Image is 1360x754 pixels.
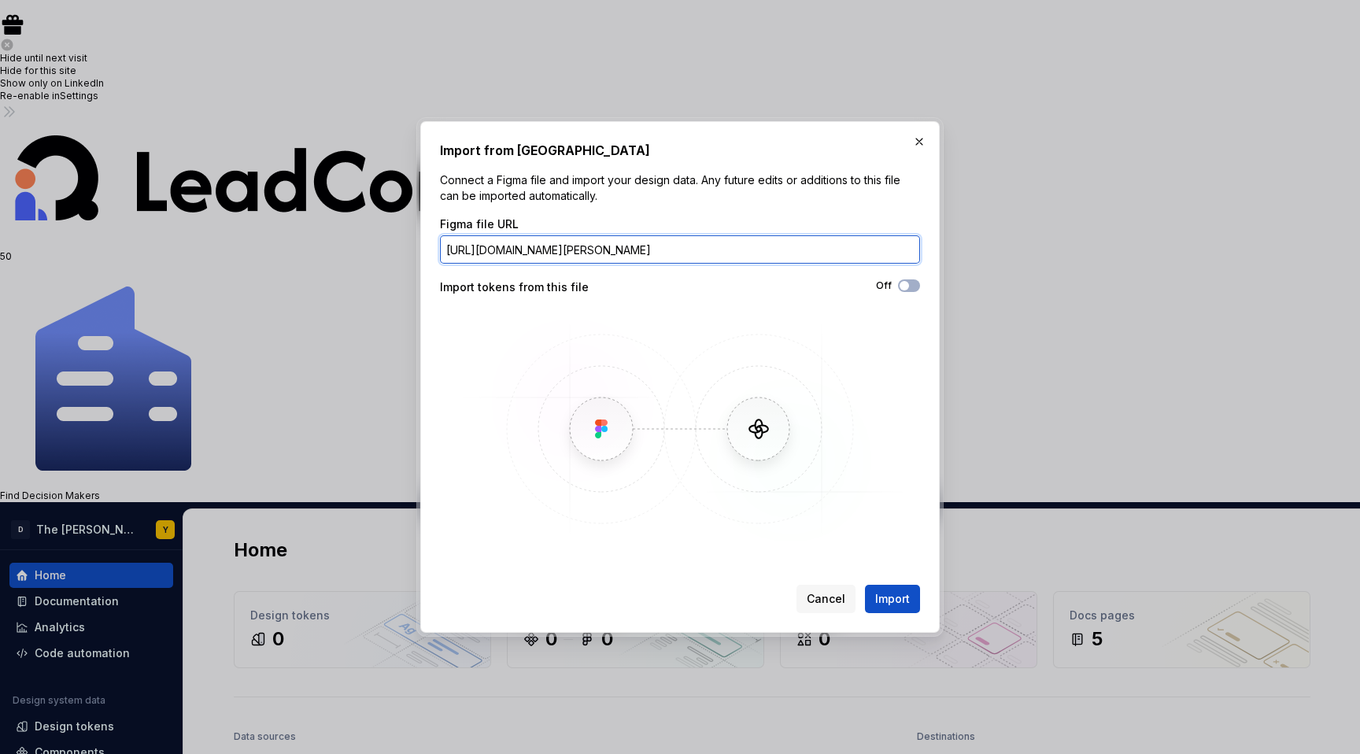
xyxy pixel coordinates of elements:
div: Import tokens from this file [440,279,680,295]
h2: Import from [GEOGRAPHIC_DATA] [440,141,920,160]
label: Figma file URL [440,216,519,232]
button: Cancel [796,585,856,613]
input: https://figma.com/file/... [440,235,920,264]
span: Import [875,591,910,607]
button: Import [865,585,920,613]
p: Connect a Figma file and import your design data. Any future edits or additions to this file can ... [440,172,920,204]
span: Cancel [807,591,845,607]
label: Off [876,279,892,292]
